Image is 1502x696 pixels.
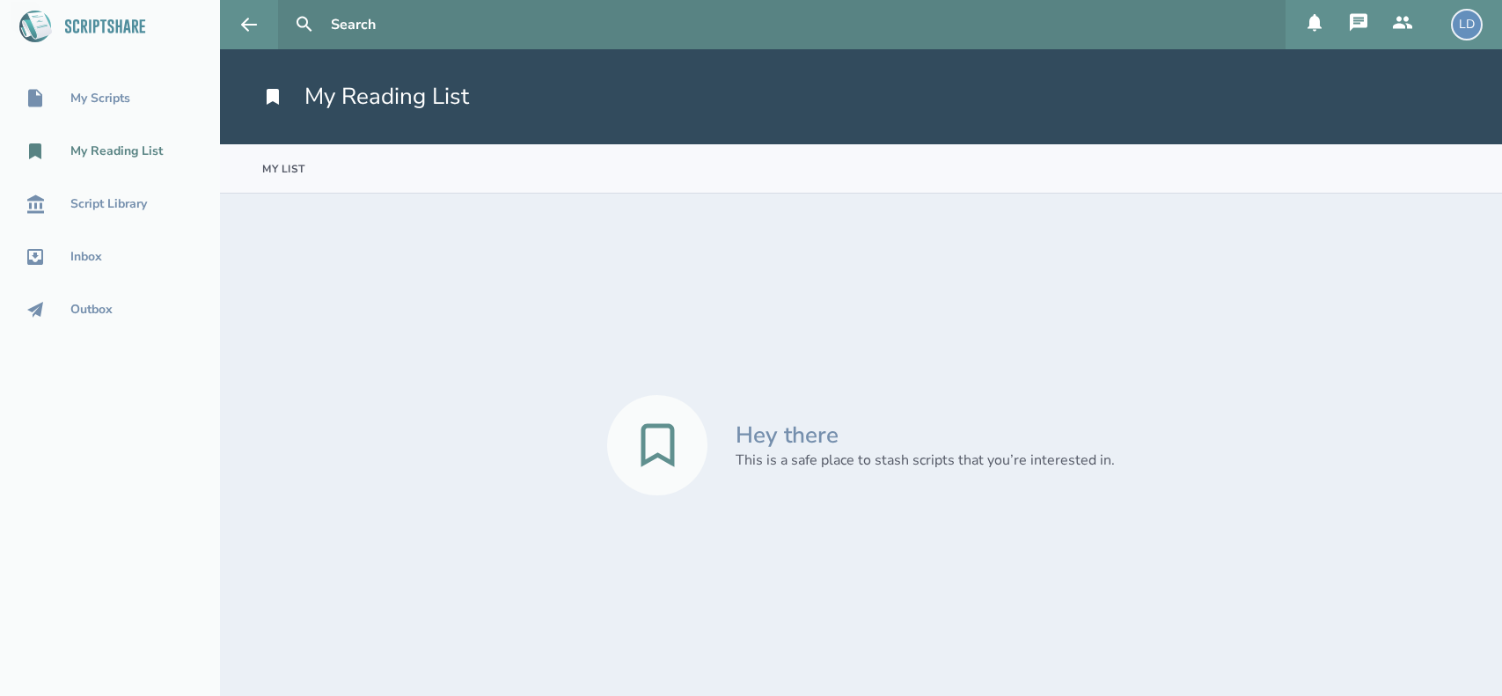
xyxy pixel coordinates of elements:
div: Outbox [70,303,113,317]
h1: My Reading List [262,81,469,113]
div: LD [1451,9,1483,40]
div: My Scripts [70,92,130,106]
div: Hey there [736,420,839,451]
div: Inbox [70,250,102,264]
div: This is a safe place to stash scripts that you’re interested in. [736,451,1115,470]
div: Script Library [70,197,147,211]
div: My Reading List [70,144,163,158]
div: My List [262,162,305,176]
